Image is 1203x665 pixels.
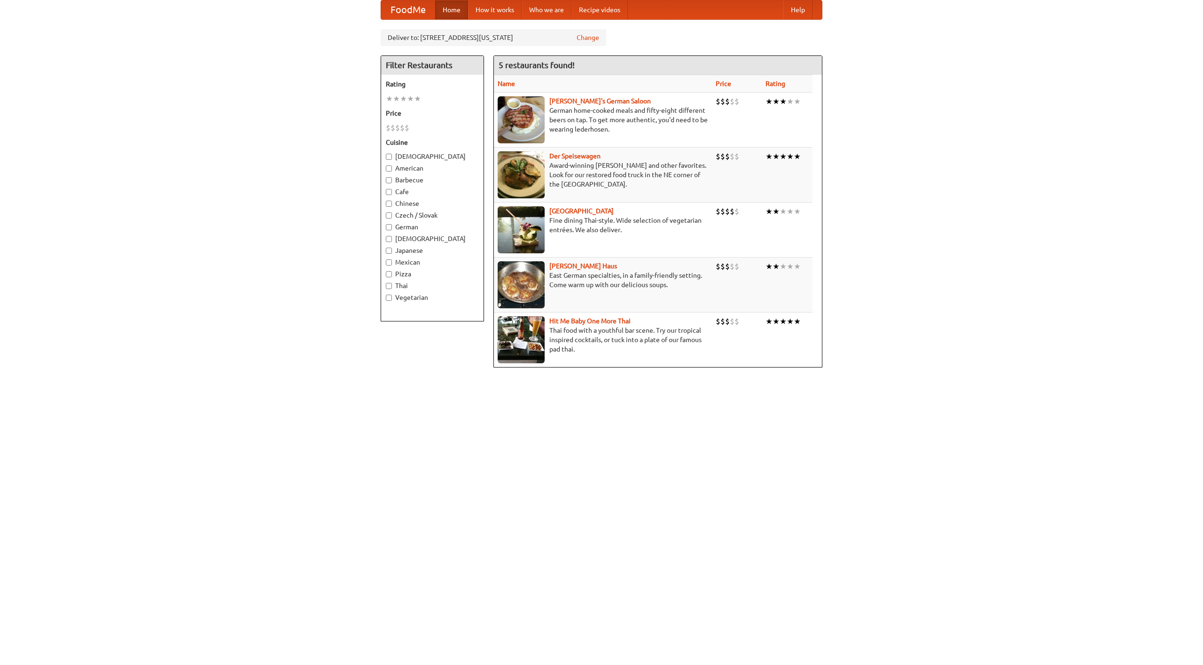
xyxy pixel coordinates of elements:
li: $ [716,151,720,162]
a: Home [435,0,468,19]
h4: Filter Restaurants [381,56,484,75]
label: American [386,164,479,173]
label: German [386,222,479,232]
input: Pizza [386,271,392,277]
input: Barbecue [386,177,392,183]
li: ★ [766,316,773,327]
h5: Rating [386,79,479,89]
li: $ [725,316,730,327]
li: ★ [780,151,787,162]
li: ★ [787,206,794,217]
label: Thai [386,281,479,290]
li: ★ [787,261,794,272]
a: Who we are [522,0,571,19]
li: $ [725,96,730,107]
li: $ [720,96,725,107]
li: $ [734,316,739,327]
a: [PERSON_NAME]'s German Saloon [549,97,651,105]
li: ★ [780,261,787,272]
a: FoodMe [381,0,435,19]
p: East German specialties, in a family-friendly setting. Come warm up with our delicious soups. [498,271,708,289]
input: Chinese [386,201,392,207]
h5: Cuisine [386,138,479,147]
div: Deliver to: [STREET_ADDRESS][US_STATE] [381,29,606,46]
img: babythai.jpg [498,316,545,363]
img: esthers.jpg [498,96,545,143]
label: Chinese [386,199,479,208]
li: $ [725,151,730,162]
li: $ [720,316,725,327]
p: Thai food with a youthful bar scene. Try our tropical inspired cocktails, or tuck into a plate of... [498,326,708,354]
li: $ [716,261,720,272]
label: [DEMOGRAPHIC_DATA] [386,152,479,161]
li: ★ [766,206,773,217]
li: $ [730,206,734,217]
a: Der Speisewagen [549,152,601,160]
li: $ [734,261,739,272]
li: ★ [787,96,794,107]
input: Cafe [386,189,392,195]
li: $ [395,123,400,133]
label: Barbecue [386,175,479,185]
a: [PERSON_NAME] Haus [549,262,617,270]
li: $ [730,261,734,272]
label: Pizza [386,269,479,279]
a: Recipe videos [571,0,628,19]
li: $ [716,206,720,217]
label: Cafe [386,187,479,196]
img: satay.jpg [498,206,545,253]
li: ★ [787,316,794,327]
a: [GEOGRAPHIC_DATA] [549,207,614,215]
p: Fine dining Thai-style. Wide selection of vegetarian entrées. We also deliver. [498,216,708,235]
label: Japanese [386,246,479,255]
li: $ [734,151,739,162]
h5: Price [386,109,479,118]
label: Mexican [386,258,479,267]
li: $ [386,123,391,133]
a: Help [783,0,812,19]
li: ★ [794,151,801,162]
li: $ [720,261,725,272]
li: ★ [393,94,400,104]
a: Rating [766,80,785,87]
li: ★ [794,316,801,327]
li: ★ [407,94,414,104]
input: Vegetarian [386,295,392,301]
label: Vegetarian [386,293,479,302]
li: ★ [400,94,407,104]
li: ★ [773,206,780,217]
p: German home-cooked meals and fifty-eight different beers on tap. To get more authentic, you'd nee... [498,106,708,134]
li: ★ [780,316,787,327]
input: American [386,165,392,172]
li: ★ [766,151,773,162]
li: ★ [386,94,393,104]
li: $ [405,123,409,133]
li: $ [730,316,734,327]
input: Mexican [386,259,392,266]
a: Price [716,80,731,87]
input: Thai [386,283,392,289]
li: ★ [773,316,780,327]
li: ★ [773,261,780,272]
li: $ [734,96,739,107]
input: [DEMOGRAPHIC_DATA] [386,236,392,242]
li: $ [716,316,720,327]
li: $ [734,206,739,217]
p: Award-winning [PERSON_NAME] and other favorites. Look for our restored food truck in the NE corne... [498,161,708,189]
li: $ [730,151,734,162]
img: speisewagen.jpg [498,151,545,198]
li: $ [730,96,734,107]
li: ★ [780,206,787,217]
input: Czech / Slovak [386,212,392,219]
input: [DEMOGRAPHIC_DATA] [386,154,392,160]
a: Name [498,80,515,87]
li: $ [725,261,730,272]
li: ★ [780,96,787,107]
a: Hit Me Baby One More Thai [549,317,631,325]
li: ★ [787,151,794,162]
